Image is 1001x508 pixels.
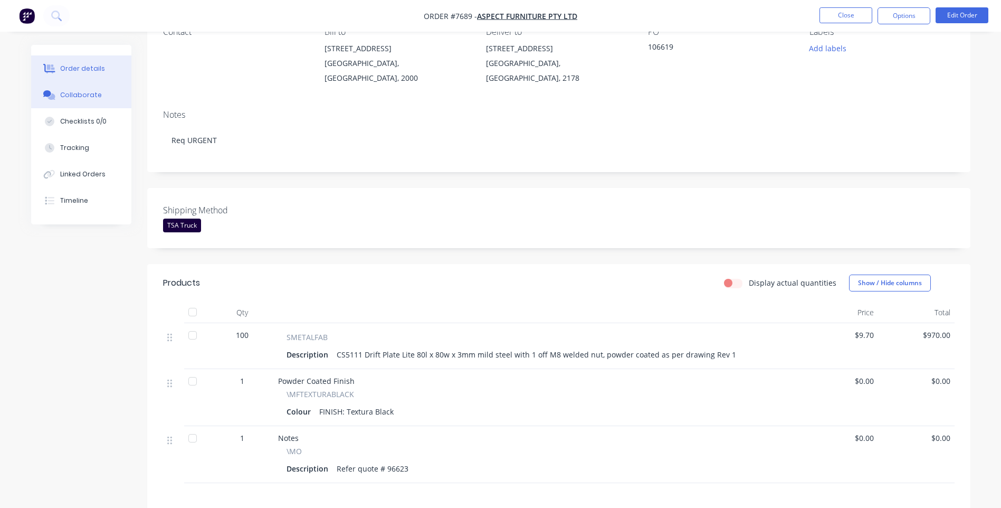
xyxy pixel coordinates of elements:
[878,302,955,323] div: Total
[287,332,328,343] span: SMETALFAB
[882,330,950,341] span: $970.00
[287,461,332,476] div: Description
[486,27,631,37] div: Deliver to
[240,375,244,387] span: 1
[163,27,308,37] div: Contact
[163,204,295,217] label: Shipping Method
[486,56,631,86] div: [GEOGRAPHIC_DATA], [GEOGRAPHIC_DATA], 2178
[287,389,354,400] span: \MFTEXTURABLACK
[31,135,131,161] button: Tracking
[325,27,469,37] div: Bill to
[648,27,793,37] div: PO
[60,64,105,73] div: Order details
[31,108,131,135] button: Checklists 0/0
[325,56,469,86] div: [GEOGRAPHIC_DATA], [GEOGRAPHIC_DATA], 2000
[163,219,201,232] div: TSA Truck
[809,27,954,37] div: Labels
[315,404,398,419] div: FINISH: Textura Black
[882,432,950,444] span: $0.00
[236,330,249,341] span: 100
[287,347,332,362] div: Description
[325,41,469,56] div: [STREET_ADDRESS]
[31,161,131,187] button: Linked Orders
[31,187,131,214] button: Timeline
[278,376,355,386] span: Powder Coated Finish
[31,82,131,108] button: Collaborate
[19,8,35,24] img: Factory
[332,461,413,476] div: Refer quote # 96623
[806,432,874,444] span: $0.00
[878,7,930,24] button: Options
[211,302,274,323] div: Qty
[819,7,872,23] button: Close
[849,275,931,291] button: Show / Hide columns
[806,330,874,341] span: $9.70
[802,302,878,323] div: Price
[163,277,200,289] div: Products
[648,41,780,56] div: 106619
[749,277,836,288] label: Display actual quantities
[60,143,89,153] div: Tracking
[278,433,299,443] span: Notes
[332,347,740,362] div: CS5111 Drift Plate Lite 80l x 80w x 3mm mild steel with 1 off M8 welded nut, powder coated as per...
[882,375,950,387] span: $0.00
[60,90,102,100] div: Collaborate
[424,11,477,21] span: Order #7689 -
[806,375,874,387] span: $0.00
[936,7,988,23] button: Edit Order
[60,170,106,179] div: Linked Orders
[804,41,852,55] button: Add labels
[163,124,955,156] div: Req URGENT
[60,117,107,126] div: Checklists 0/0
[287,404,315,419] div: Colour
[486,41,631,56] div: [STREET_ADDRESS]
[240,432,244,444] span: 1
[60,196,88,205] div: Timeline
[325,41,469,86] div: [STREET_ADDRESS][GEOGRAPHIC_DATA], [GEOGRAPHIC_DATA], 2000
[287,446,302,457] span: \MO
[486,41,631,86] div: [STREET_ADDRESS][GEOGRAPHIC_DATA], [GEOGRAPHIC_DATA], 2178
[477,11,577,21] a: Aspect Furniture Pty Ltd
[163,110,955,120] div: Notes
[31,55,131,82] button: Order details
